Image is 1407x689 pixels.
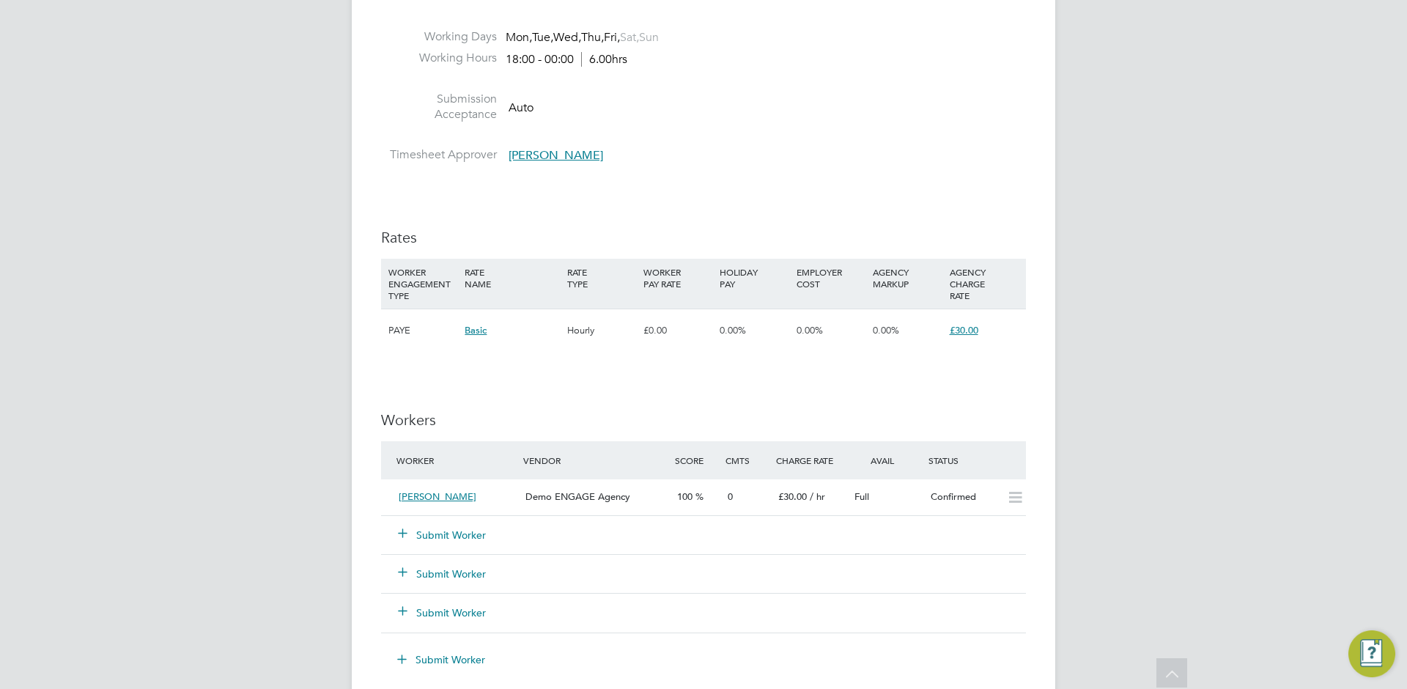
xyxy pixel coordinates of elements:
div: Status [925,447,1026,474]
div: Hourly [564,309,640,352]
button: Submit Worker [399,567,487,581]
label: Timesheet Approver [381,147,497,163]
h3: Rates [381,228,1026,247]
div: Cmts [722,447,772,474]
div: Vendor [520,447,671,474]
div: Confirmed [925,485,1001,509]
span: Wed, [553,30,581,45]
span: Thu, [581,30,604,45]
div: RATE NAME [461,259,563,297]
span: Fri, [604,30,620,45]
div: Score [671,447,722,474]
div: WORKER PAY RATE [640,259,716,297]
span: £30.00 [950,324,978,336]
span: / hr [810,490,825,503]
div: PAYE [385,309,461,352]
button: Engage Resource Center [1348,630,1395,677]
div: WORKER ENGAGEMENT TYPE [385,259,461,309]
span: 0.00% [720,324,746,336]
span: Tue, [532,30,553,45]
button: Submit Worker [399,528,487,542]
span: 0 [728,490,733,503]
span: 6.00hrs [581,52,627,67]
span: Demo ENGAGE Agency [525,490,630,503]
span: 100 [677,490,693,503]
div: Avail [849,447,925,474]
span: Mon, [506,30,532,45]
span: Auto [509,100,533,114]
div: £0.00 [640,309,716,352]
div: Worker [393,447,520,474]
div: HOLIDAY PAY [716,259,792,297]
div: RATE TYPE [564,259,640,297]
button: Submit Worker [399,605,487,620]
button: Submit Worker [387,648,497,671]
div: 18:00 - 00:00 [506,52,627,67]
span: Basic [465,324,487,336]
h3: Workers [381,410,1026,430]
label: Working Hours [381,51,497,66]
label: Working Days [381,29,497,45]
div: AGENCY MARKUP [869,259,945,297]
span: £30.00 [778,490,807,503]
div: AGENCY CHARGE RATE [946,259,1022,309]
div: EMPLOYER COST [793,259,869,297]
span: Full [854,490,869,503]
span: 0.00% [873,324,899,336]
span: Sun [639,30,659,45]
span: [PERSON_NAME] [509,148,603,163]
span: 0.00% [797,324,823,336]
label: Submission Acceptance [381,92,497,122]
span: [PERSON_NAME] [399,490,476,503]
span: Sat, [620,30,639,45]
div: Charge Rate [772,447,849,474]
